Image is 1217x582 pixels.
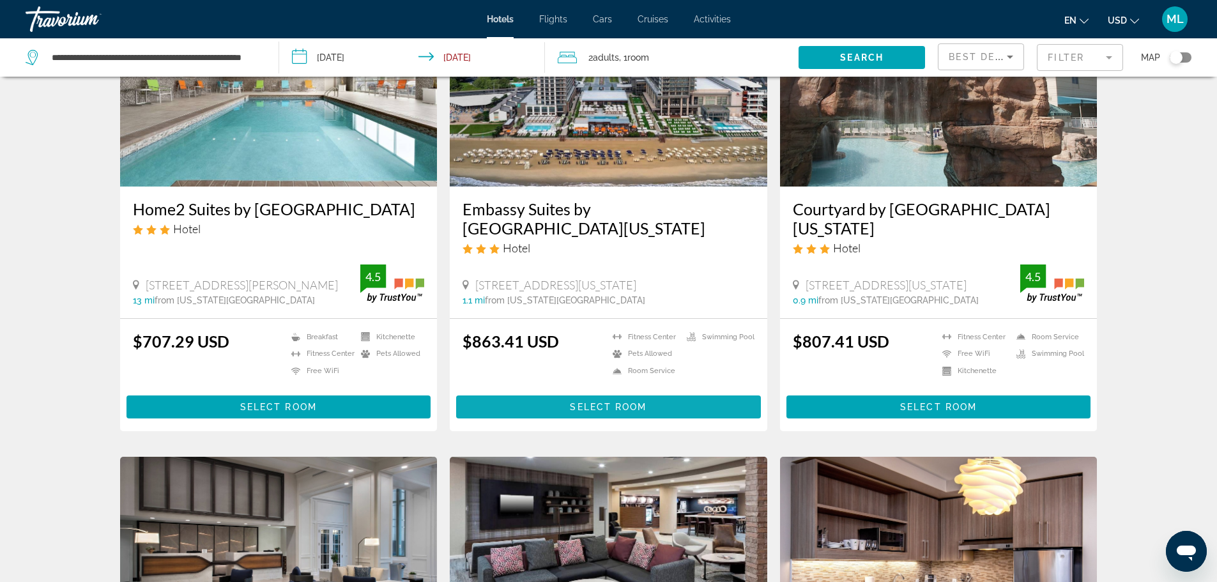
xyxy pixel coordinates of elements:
span: 1.1 mi [463,295,485,305]
button: Select Room [786,395,1091,418]
mat-select: Sort by [949,49,1013,65]
a: Flights [539,14,567,24]
li: Free WiFi [285,365,355,376]
span: Select Room [240,402,317,412]
a: Cruises [638,14,668,24]
ins: $707.29 USD [133,332,229,351]
div: 4.5 [1020,269,1046,284]
ins: $863.41 USD [463,332,559,351]
a: Hotels [487,14,514,24]
span: USD [1108,15,1127,26]
span: from [US_STATE][GEOGRAPHIC_DATA] [485,295,645,305]
span: , 1 [619,49,649,66]
span: [STREET_ADDRESS][US_STATE] [475,278,636,292]
span: 0.9 mi [793,295,818,305]
span: Map [1141,49,1160,66]
img: trustyou-badge.svg [360,264,424,302]
li: Fitness Center [285,349,355,360]
span: [STREET_ADDRESS][PERSON_NAME] [146,278,338,292]
button: Select Room [456,395,761,418]
button: Select Room [126,395,431,418]
a: Select Room [126,398,431,412]
span: Select Room [570,402,647,412]
span: en [1064,15,1076,26]
a: Home2 Suites by [GEOGRAPHIC_DATA] [133,199,425,218]
span: 2 [588,49,619,66]
ins: $807.41 USD [793,332,889,351]
span: Best Deals [949,52,1015,62]
li: Kitchenette [355,332,424,342]
button: Change currency [1108,11,1139,29]
li: Breakfast [285,332,355,342]
li: Fitness Center [606,332,680,342]
iframe: Button to launch messaging window [1166,531,1207,572]
span: ML [1167,13,1184,26]
div: 4.5 [360,269,386,284]
span: Select Room [900,402,977,412]
a: Cars [593,14,612,24]
li: Free WiFi [936,349,1010,360]
li: Pets Allowed [606,349,680,360]
img: trustyou-badge.svg [1020,264,1084,302]
li: Kitchenette [936,365,1010,376]
div: 3 star Hotel [133,222,425,236]
span: Search [840,52,884,63]
li: Swimming Pool [680,332,754,342]
a: Select Room [786,398,1091,412]
div: 3 star Hotel [793,241,1085,255]
span: Room [627,52,649,63]
button: Change language [1064,11,1089,29]
span: Hotel [503,241,530,255]
button: Filter [1037,43,1123,72]
button: Search [799,46,925,69]
a: Select Room [456,398,761,412]
li: Room Service [606,365,680,376]
li: Swimming Pool [1010,349,1084,360]
button: Travelers: 2 adults, 0 children [545,38,799,77]
a: Travorium [26,3,153,36]
a: Courtyard by [GEOGRAPHIC_DATA][US_STATE] [793,199,1085,238]
span: Hotel [173,222,201,236]
span: from [US_STATE][GEOGRAPHIC_DATA] [818,295,979,305]
span: Adults [593,52,619,63]
span: [STREET_ADDRESS][US_STATE] [806,278,967,292]
a: Embassy Suites by [GEOGRAPHIC_DATA][US_STATE] [463,199,754,238]
button: Check-in date: Dec 31, 2025 Check-out date: Jan 4, 2026 [279,38,546,77]
span: Hotel [833,241,861,255]
span: from [US_STATE][GEOGRAPHIC_DATA] [155,295,315,305]
li: Room Service [1010,332,1084,342]
li: Pets Allowed [355,349,424,360]
a: Activities [694,14,731,24]
div: 3 star Hotel [463,241,754,255]
button: User Menu [1158,6,1191,33]
button: Toggle map [1160,52,1191,63]
li: Fitness Center [936,332,1010,342]
span: 13 mi [133,295,155,305]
